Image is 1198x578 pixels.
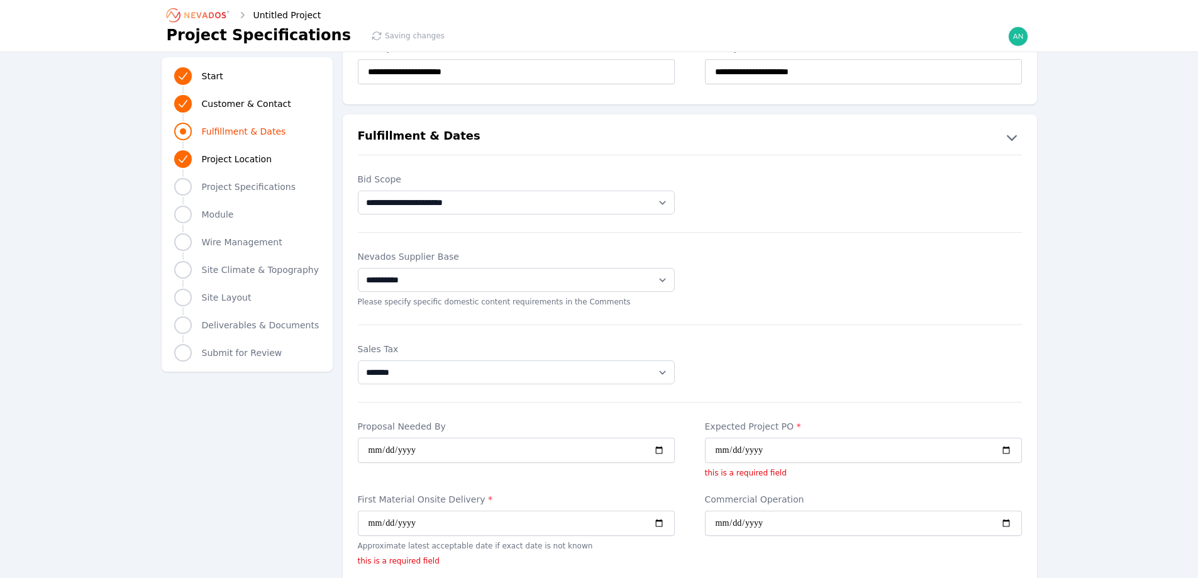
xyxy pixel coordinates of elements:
[358,343,675,355] label: Sales Tax
[202,70,223,82] span: Start
[705,420,1022,433] label: Expected Project PO
[358,250,675,263] label: Nevados Supplier Base
[358,173,675,186] label: Bid Scope
[358,493,675,506] label: First Material Onsite Delivery
[167,5,321,25] nav: Breadcrumb
[202,208,234,221] span: Module
[385,31,445,41] span: Saving changes
[358,556,675,566] p: this is a required field
[358,297,675,307] p: Please specify specific domestic content requirements in the Comments
[705,493,1022,506] label: Commercial Operation
[202,181,296,193] span: Project Specifications
[358,541,675,551] p: Approximate latest acceptable date if exact date is not known
[1008,26,1028,47] img: anavarro@evsolarusa.com
[202,264,319,276] span: Site Climate & Topography
[167,25,351,45] h1: Project Specifications
[174,65,320,364] nav: Progress
[202,125,286,138] span: Fulfillment & Dates
[705,468,1022,478] p: this is a required field
[202,291,252,304] span: Site Layout
[236,9,321,21] div: Untitled Project
[202,97,291,110] span: Customer & Contact
[202,319,319,331] span: Deliverables & Documents
[358,420,675,433] label: Proposal Needed By
[358,127,480,147] h2: Fulfillment & Dates
[202,236,282,248] span: Wire Management
[202,347,282,359] span: Submit for Review
[343,127,1037,147] button: Fulfillment & Dates
[202,153,272,165] span: Project Location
